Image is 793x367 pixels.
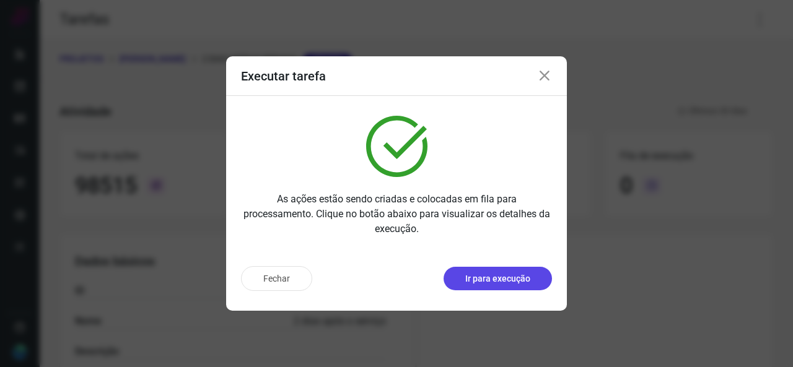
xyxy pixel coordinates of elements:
[241,266,312,291] button: Fechar
[241,192,552,236] p: As ações estão sendo criadas e colocadas em fila para processamento. Clique no botão abaixo para ...
[444,267,552,290] button: Ir para execução
[366,116,427,177] img: verified.svg
[241,69,326,84] h3: Executar tarefa
[465,272,530,285] p: Ir para execução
